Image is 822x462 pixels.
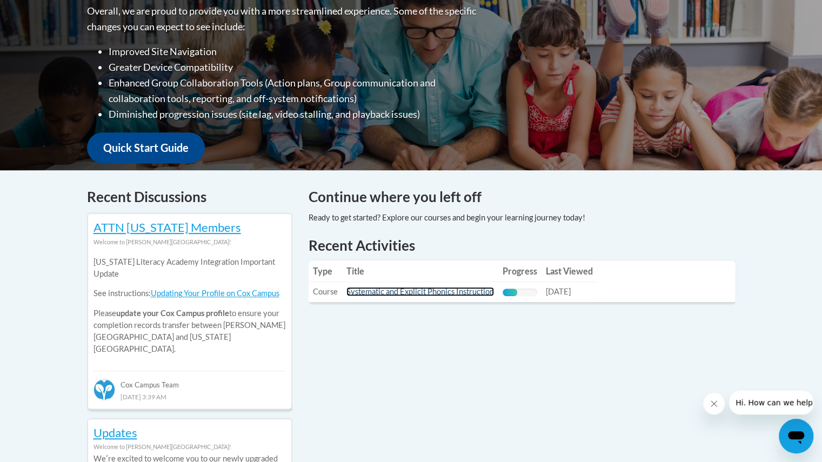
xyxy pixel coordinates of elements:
[93,256,286,280] p: [US_STATE] Literacy Academy Integration Important Update
[93,220,241,235] a: ATTN [US_STATE] Members
[503,289,518,296] div: Progress, %
[109,106,479,122] li: Diminished progression issues (site lag, video stalling, and playback issues)
[6,8,88,16] span: Hi. How can we help?
[87,132,205,163] a: Quick Start Guide
[93,391,286,403] div: [DATE] 3:39 AM
[313,287,338,296] span: Course
[109,44,479,59] li: Improved Site Navigation
[346,287,494,296] a: Systematic and Explicit Phonics Instruction
[109,75,479,106] li: Enhanced Group Collaboration Tools (Action plans, Group communication and collaboration tools, re...
[116,309,229,318] b: update your Cox Campus profile
[93,287,286,299] p: See instructions:
[93,425,137,440] a: Updates
[87,3,479,35] p: Overall, we are proud to provide you with a more streamlined experience. Some of the specific cha...
[309,186,736,207] h4: Continue where you left off
[729,391,813,414] iframe: Message from company
[93,236,286,248] div: Welcome to [PERSON_NAME][GEOGRAPHIC_DATA]!
[703,393,725,414] iframe: Close message
[93,379,115,400] img: Cox Campus Team
[309,236,736,255] h1: Recent Activities
[546,287,571,296] span: [DATE]
[151,289,279,298] a: Updating Your Profile on Cox Campus
[109,59,479,75] li: Greater Device Compatibility
[93,441,286,453] div: Welcome to [PERSON_NAME][GEOGRAPHIC_DATA]!
[309,260,342,282] th: Type
[498,260,542,282] th: Progress
[342,260,498,282] th: Title
[542,260,597,282] th: Last Viewed
[93,248,286,363] div: Please to ensure your completion records transfer between [PERSON_NAME][GEOGRAPHIC_DATA] and [US_...
[87,186,292,207] h4: Recent Discussions
[779,419,813,453] iframe: Button to launch messaging window
[93,371,286,390] div: Cox Campus Team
